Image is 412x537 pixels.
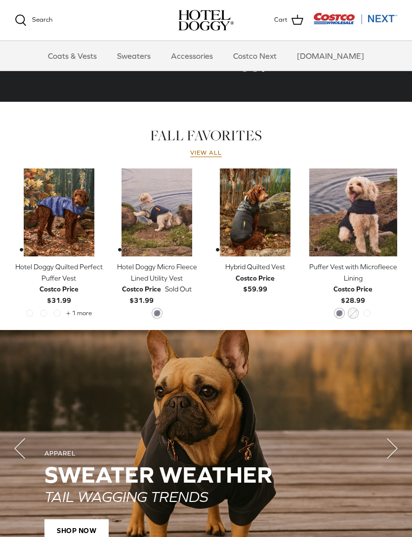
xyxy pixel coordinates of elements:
[15,14,52,26] a: Search
[313,12,397,25] img: Costco Next
[309,261,398,284] div: Puffer Vest with Microfleece Lining
[66,310,92,317] span: + 1 more
[333,284,372,294] div: Costco Price
[211,168,299,257] a: Hybrid Quilted Vest
[113,261,202,306] a: Hotel Doggy Micro Fleece Lined Utility Vest Costco Price$31.99 Sold Out
[40,284,79,304] b: $31.99
[211,261,299,294] a: Hybrid Quilted Vest Costco Price$59.99
[236,273,275,284] div: Costco Price
[309,261,398,306] a: Puffer Vest with Microfleece Lining Costco Price$28.99
[372,429,412,468] button: Next
[44,450,368,458] div: APPAREL
[15,168,103,257] a: Hotel Doggy Quilted Perfect Puffer Vest
[23,17,389,73] h2: Costco Members Receive Exclusive Value on Hotel Doggy!
[236,273,275,293] b: $59.99
[39,41,106,71] a: Coats & Vests
[15,261,103,284] div: Hotel Doggy Quilted Perfect Puffer Vest
[122,284,161,304] b: $31.99
[113,168,202,257] a: Hotel Doggy Micro Fleece Lined Utility Vest
[313,19,397,26] a: Visit Costco Next
[178,10,234,31] img: hoteldoggycom
[190,149,222,157] a: View all
[211,261,299,272] div: Hybrid Quilted Vest
[274,15,288,25] span: Cart
[150,125,262,145] a: FALL FAVORITES
[122,284,161,294] div: Costco Price
[113,261,202,284] div: Hotel Doggy Micro Fleece Lined Utility Vest
[32,16,52,23] span: Search
[288,41,373,71] a: [DOMAIN_NAME]
[40,284,79,294] div: Costco Price
[44,488,208,505] em: TAIL WAGGING TRENDS
[274,14,303,27] a: Cart
[162,41,222,71] a: Accessories
[44,462,368,488] h2: SWEATER WEATHER
[309,168,398,257] a: Puffer Vest with Microfleece Lining
[178,10,234,31] a: hoteldoggy.com hoteldoggycom
[165,284,192,294] span: Sold Out
[108,41,160,71] a: Sweaters
[333,284,372,304] b: $28.99
[224,41,286,71] a: Costco Next
[15,261,103,306] a: Hotel Doggy Quilted Perfect Puffer Vest Costco Price$31.99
